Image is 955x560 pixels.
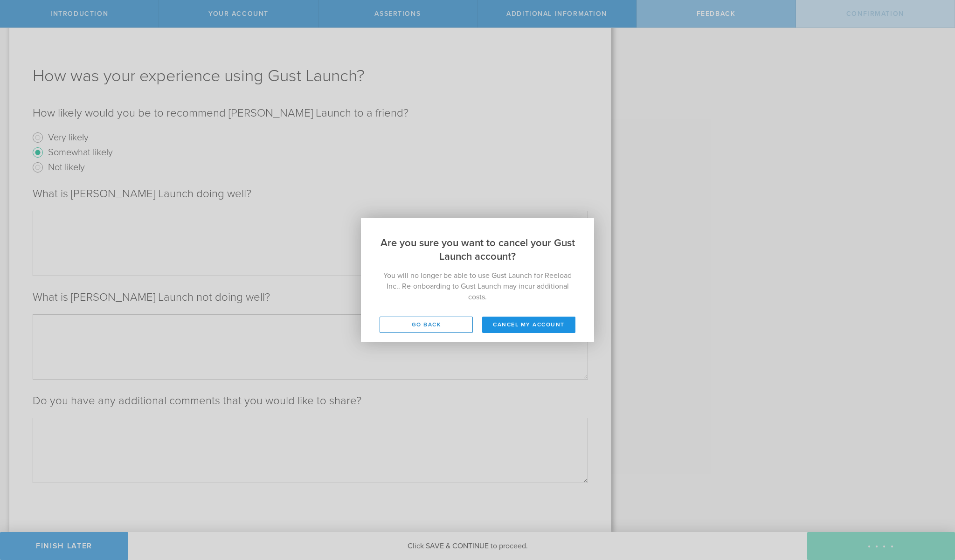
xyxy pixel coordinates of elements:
[380,317,473,333] button: Go back
[361,218,594,263] h2: Are you sure you want to cancel your Gust Launch account?
[908,487,955,532] iframe: Chat Widget
[482,317,575,333] button: Cancel my account
[380,270,575,303] p: You will no longer be able to use Gust Launch for Reeload Inc.. Re-onboarding to Gust Launch may ...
